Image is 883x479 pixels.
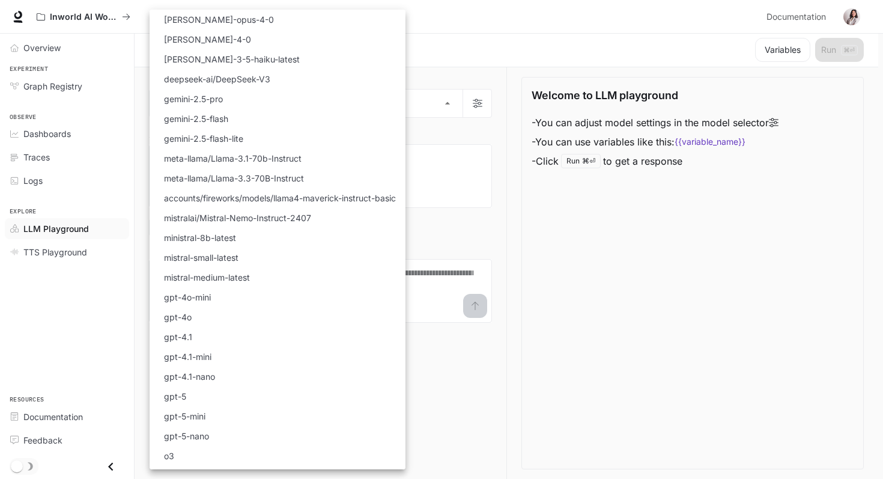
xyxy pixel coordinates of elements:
p: [PERSON_NAME]-3-5-haiku-latest [164,53,300,66]
p: gpt-5-mini [164,410,205,423]
p: deepseek-ai/DeepSeek-V3 [164,73,270,85]
p: gpt-4.1-nano [164,370,215,383]
p: gpt-5-nano [164,430,209,442]
p: meta-llama/Llama-3.3-70B-Instruct [164,172,304,185]
p: gemini-2.5-flash [164,112,228,125]
p: gpt-4o [164,311,192,323]
p: gemini-2.5-flash-lite [164,132,243,145]
p: meta-llama/Llama-3.1-70b-Instruct [164,152,302,165]
p: ministral-8b-latest [164,231,236,244]
p: gpt-4.1-mini [164,350,211,363]
p: gpt-4o-mini [164,291,211,304]
p: mistral-small-latest [164,251,238,264]
p: o3 [164,450,174,462]
p: [PERSON_NAME]-4-0 [164,33,251,46]
p: [PERSON_NAME]-opus-4-0 [164,13,274,26]
p: accounts/fireworks/models/llama4-maverick-instruct-basic [164,192,396,204]
p: gpt-4.1 [164,331,192,343]
p: mistralai/Mistral-Nemo-Instruct-2407 [164,212,311,224]
p: mistral-medium-latest [164,271,250,284]
p: gpt-5 [164,390,186,403]
p: gemini-2.5-pro [164,93,223,105]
